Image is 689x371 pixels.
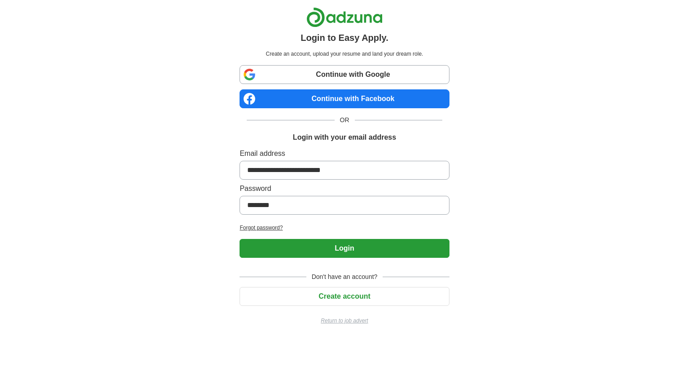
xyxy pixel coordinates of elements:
label: Email address [240,148,449,159]
span: Don't have an account? [306,272,383,282]
h1: Login with your email address [293,132,396,143]
a: Create account [240,292,449,300]
span: OR [335,115,355,125]
a: Continue with Facebook [240,89,449,108]
img: Adzuna logo [306,7,383,27]
button: Create account [240,287,449,306]
a: Return to job advert [240,317,449,325]
button: Login [240,239,449,258]
h1: Login to Easy Apply. [301,31,388,44]
a: Continue with Google [240,65,449,84]
a: Forgot password? [240,224,449,232]
p: Create an account, upload your resume and land your dream role. [241,50,447,58]
label: Password [240,183,449,194]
